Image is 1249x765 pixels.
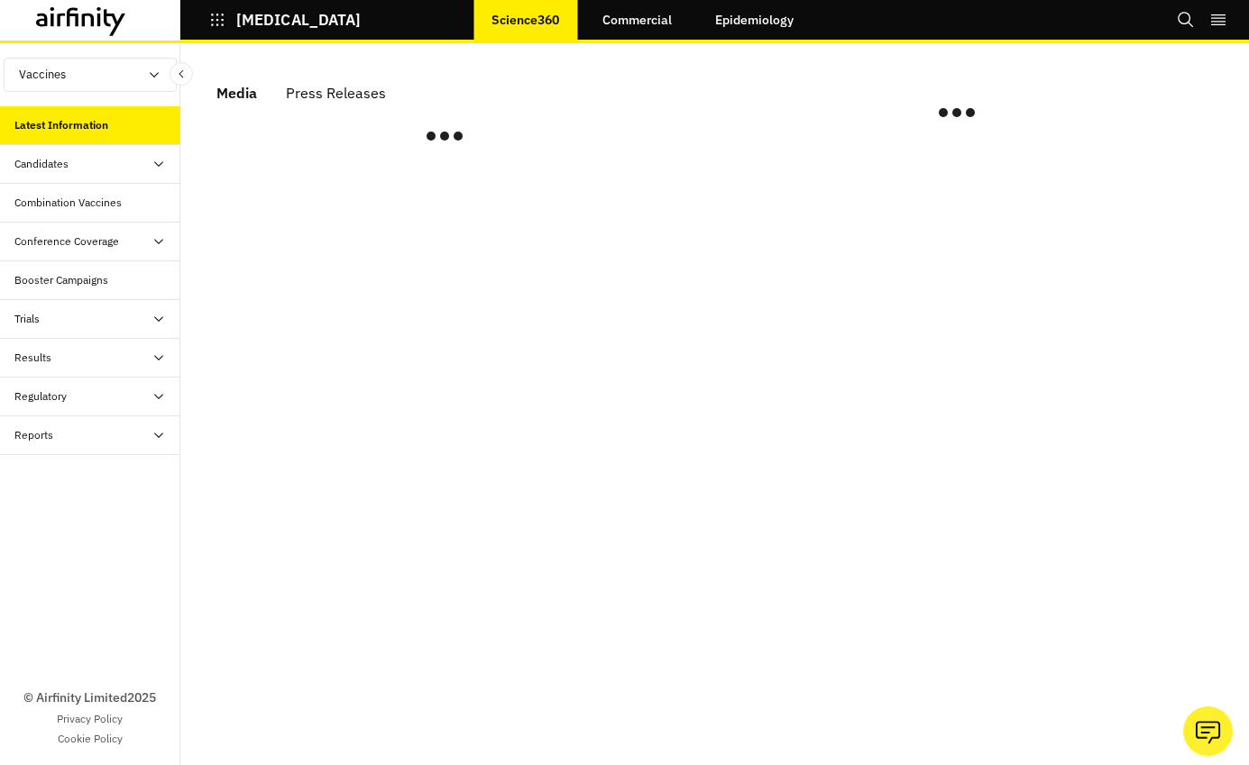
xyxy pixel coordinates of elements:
button: Vaccines [4,58,177,92]
div: Press Releases [286,79,386,106]
div: Results [14,350,51,366]
button: Ask our analysts [1183,706,1233,756]
p: Science360 [491,13,559,27]
div: Conference Coverage [14,233,119,250]
div: Regulatory [14,388,67,405]
p: [MEDICAL_DATA] [236,12,361,28]
div: Booster Campaigns [14,272,108,288]
div: Trials [14,311,40,327]
button: Search [1177,5,1195,35]
button: [MEDICAL_DATA] [209,5,361,35]
div: Media [216,79,257,106]
button: Close Sidebar [170,62,193,86]
div: Reports [14,427,53,443]
a: Privacy Policy [57,711,123,727]
a: Cookie Policy [58,731,123,747]
div: Combination Vaccines [14,195,122,211]
div: Latest Information [14,117,108,133]
div: Candidates [14,156,69,172]
p: © Airfinity Limited 2025 [23,688,156,707]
